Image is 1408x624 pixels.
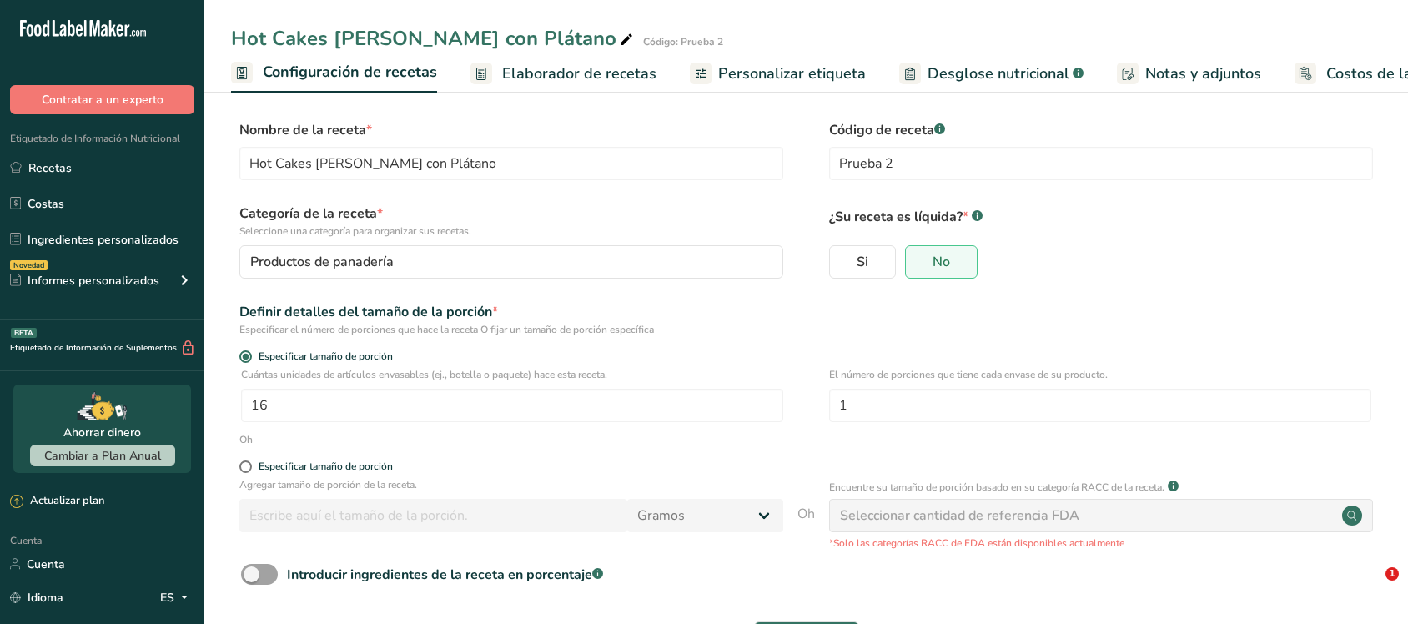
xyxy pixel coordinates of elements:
a: Elaborador de recetas [470,55,656,93]
font: Oh [797,505,815,523]
font: Código de receta [829,121,934,139]
font: Ingredientes personalizados [28,232,179,248]
font: Elaborador de recetas [502,63,656,83]
a: Desglose nutricional [899,55,1084,93]
font: Nombre de la receta [239,121,366,139]
button: Cambiar a Plan Anual [30,445,175,466]
font: Ahorrar dinero [63,425,141,440]
a: Notas y adjuntos [1117,55,1261,93]
font: Contratar a un experto [42,92,163,108]
font: Informes personalizados [28,273,159,289]
font: Novedad [13,260,44,270]
font: *Solo las categorías RACC de FDA están disponibles actualmente [829,536,1124,550]
font: Notas y adjuntos [1145,63,1261,83]
font: Especificar tamaño de porción [259,350,393,363]
font: Costas [28,196,64,212]
font: Recetas [28,160,72,176]
font: Código: Prueba 2 [643,35,723,48]
iframe: Chat en vivo de Intercom [1351,567,1391,607]
font: Cuántas unidades de artículos envasables (ej., botella o paquete) hace esta receta. [241,368,607,381]
font: Introducir ingredientes de la receta en porcentaje [287,566,592,584]
font: Cuenta [10,534,42,547]
input: Escribe aquí el tamaño de la porción. [239,499,627,532]
font: Especificar el número de porciones que hace la receta O fijar un tamaño de porción específica [239,323,654,336]
font: Agregar tamaño de porción de la receta. [239,478,417,491]
font: Seleccione una categoría para organizar sus recetas. [239,224,471,238]
input: Escriba el código de la receta aquí [829,147,1373,180]
font: Seleccionar cantidad de referencia FDA [840,506,1079,525]
font: Definir detalles del tamaño de la porción [239,303,492,321]
font: Desglose nutricional [928,63,1069,83]
font: Configuración de recetas [263,62,437,82]
font: Cambiar a Plan Anual [44,448,161,464]
a: Personalizar etiqueta [690,55,866,93]
button: Productos de panadería [239,245,783,279]
font: BETA [14,328,33,338]
font: ¿Su receta es líquida? [829,208,963,226]
font: El número de porciones que tiene cada envase de su producto. [829,368,1108,381]
font: 1 [1389,568,1395,579]
button: Contratar a un experto [10,85,194,114]
font: Actualizar plan [30,493,104,508]
font: Hot Cakes [PERSON_NAME] con Plátano [231,25,616,52]
font: Productos de panadería [250,253,394,271]
font: ES [160,590,174,606]
font: Personalizar etiqueta [718,63,866,83]
font: Categoría de la receta [239,204,377,223]
a: Configuración de recetas [231,53,437,93]
font: Oh [239,433,253,446]
font: Especificar tamaño de porción [259,460,393,473]
font: Encuentre su tamaño de porción basado en su categoría RACC de la receta. [829,481,1164,494]
font: Etiquetado de Información Nutricional [10,132,180,145]
font: Etiquetado de Información de Suplementos [10,342,177,354]
font: Idioma [28,590,63,606]
font: No [933,253,950,271]
font: Cuenta [27,556,65,572]
input: Escriba el nombre de su receta aquí [239,147,783,180]
font: Si [857,253,868,271]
